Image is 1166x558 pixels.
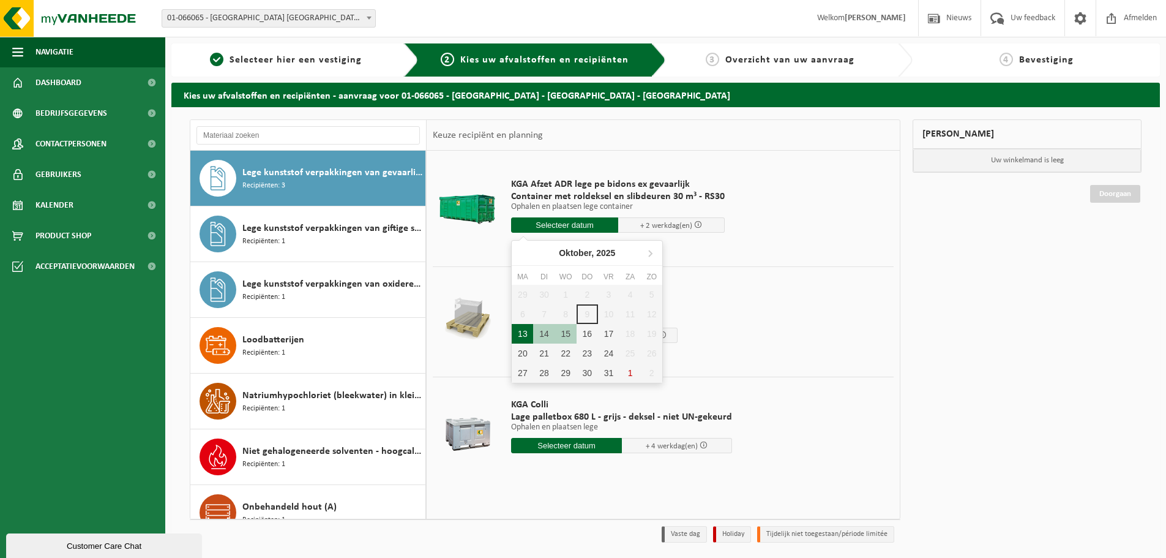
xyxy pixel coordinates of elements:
[555,363,577,383] div: 29
[512,271,533,283] div: ma
[725,55,854,65] span: Overzicht van uw aanvraag
[713,526,751,543] li: Holiday
[230,55,362,65] span: Selecteer hier een vestiging
[242,277,422,292] span: Lege kunststof verpakkingen van oxiderende stoffen
[511,399,732,411] span: KGA Colli
[210,53,223,66] span: 1
[242,333,304,347] span: Loodbatterijen
[242,388,422,403] span: Natriumhypochloriet (bleekwater) in kleinverpakking
[706,53,719,66] span: 3
[36,221,91,251] span: Product Shop
[36,129,107,159] span: Contactpersonen
[511,438,622,453] input: Selecteer datum
[640,222,692,230] span: + 2 werkdag(en)
[242,236,285,247] span: Recipiënten: 1
[441,53,454,66] span: 2
[913,149,1141,172] p: Uw winkelmand is leeg
[533,324,555,344] div: 14
[577,344,598,363] div: 23
[555,344,577,363] div: 22
[171,83,1160,107] h2: Kies uw afvalstoffen en recipiënten - aanvraag voor 01-066065 - [GEOGRAPHIC_DATA] - [GEOGRAPHIC_D...
[242,165,422,180] span: Lege kunststof verpakkingen van gevaarlijke stoffen
[598,344,619,363] div: 24
[511,178,725,190] span: KGA Afzet ADR lege pe bidons ex gevaarlijk
[512,324,533,344] div: 13
[577,271,598,283] div: do
[533,363,555,383] div: 28
[190,151,426,206] button: Lege kunststof verpakkingen van gevaarlijke stoffen Recipiënten: 3
[641,271,662,283] div: zo
[242,221,422,236] span: Lege kunststof verpakkingen van giftige stoffen
[242,403,285,415] span: Recipiënten: 1
[533,271,555,283] div: di
[196,126,420,145] input: Materiaal zoeken
[511,217,618,233] input: Selecteer datum
[178,53,394,67] a: 1Selecteer hier een vestiging
[533,344,555,363] div: 21
[242,500,337,515] span: Onbehandeld hout (A)
[1090,185,1140,203] a: Doorgaan
[36,67,81,98] span: Dashboard
[190,374,426,429] button: Natriumhypochloriet (bleekwater) in kleinverpakking Recipiënten: 1
[427,120,549,151] div: Keuze recipiënt en planning
[845,13,906,23] strong: [PERSON_NAME]
[757,526,894,543] li: Tijdelijk niet toegestaan/période limitée
[190,206,426,262] button: Lege kunststof verpakkingen van giftige stoffen Recipiënten: 1
[36,190,73,221] span: Kalender
[460,55,629,65] span: Kies uw afvalstoffen en recipiënten
[577,363,598,383] div: 30
[242,515,285,526] span: Recipiënten: 1
[511,423,732,432] p: Ophalen en plaatsen lege
[511,203,725,211] p: Ophalen en plaatsen lege container
[598,363,619,383] div: 31
[598,324,619,344] div: 17
[36,98,107,129] span: Bedrijfsgegevens
[190,262,426,318] button: Lege kunststof verpakkingen van oxiderende stoffen Recipiënten: 1
[511,190,725,203] span: Container met roldeksel en slibdeuren 30 m³ - RS30
[662,526,707,543] li: Vaste dag
[190,318,426,374] button: Loodbatterijen Recipiënten: 1
[190,429,426,485] button: Niet gehalogeneerde solventen - hoogcalorisch in kleinverpakking Recipiënten: 1
[162,10,375,27] span: 01-066065 - BOMA NV - ANTWERPEN NOORDERLAAN - ANTWERPEN
[36,251,135,282] span: Acceptatievoorwaarden
[190,485,426,541] button: Onbehandeld hout (A) Recipiënten: 1
[555,271,577,283] div: wo
[242,459,285,470] span: Recipiënten: 1
[242,444,422,459] span: Niet gehalogeneerde solventen - hoogcalorisch in kleinverpakking
[511,411,732,423] span: Lage palletbox 680 L - grijs - deksel - niet UN-gekeurd
[512,344,533,363] div: 20
[646,442,698,450] span: + 4 werkdag(en)
[1019,55,1074,65] span: Bevestiging
[36,159,81,190] span: Gebruikers
[162,9,376,28] span: 01-066065 - BOMA NV - ANTWERPEN NOORDERLAAN - ANTWERPEN
[512,363,533,383] div: 27
[242,347,285,359] span: Recipiënten: 1
[36,37,73,67] span: Navigatie
[555,324,577,344] div: 15
[242,180,285,192] span: Recipiënten: 3
[577,324,598,344] div: 16
[1000,53,1013,66] span: 4
[913,119,1142,149] div: [PERSON_NAME]
[598,271,619,283] div: vr
[619,271,641,283] div: za
[596,249,615,257] i: 2025
[242,292,285,303] span: Recipiënten: 1
[554,243,620,263] div: Oktober,
[6,531,204,558] iframe: chat widget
